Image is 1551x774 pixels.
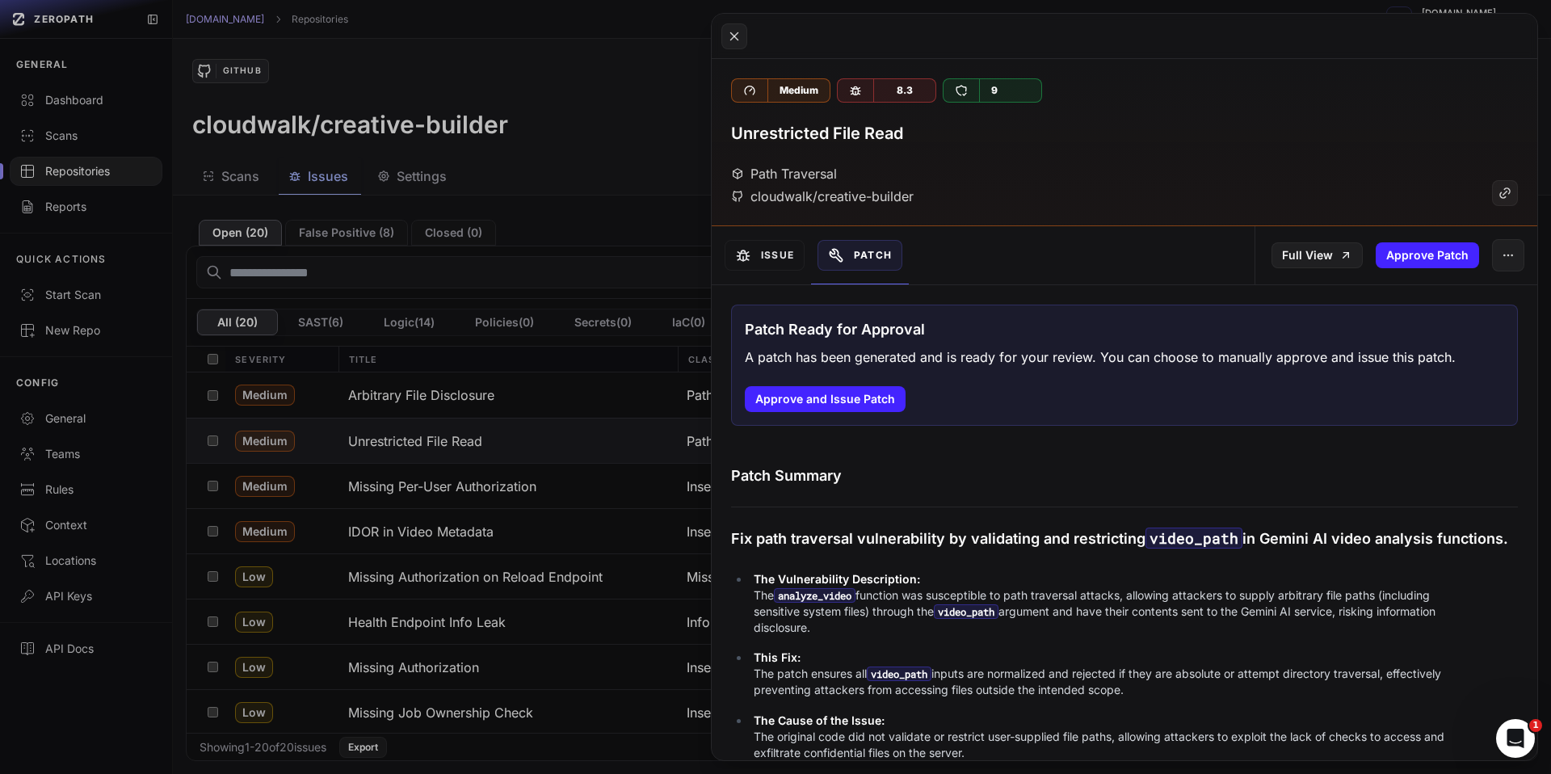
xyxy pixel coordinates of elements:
[725,240,805,271] button: Issue
[731,187,914,206] div: cloudwalk/creative-builder
[745,347,1456,367] p: A patch has been generated and is ready for your review. You can choose to manually approve and i...
[1376,242,1479,268] button: Approve Patch
[745,386,906,412] button: Approve and Issue Patch
[754,572,920,586] strong: The Vulnerability Description:
[754,650,801,664] strong: This Fix:
[818,240,902,271] button: Patch
[731,527,1518,550] p: Fix path traversal vulnerability by validating and restricting in Gemini AI video analysis functi...
[934,604,998,619] code: video_path
[731,465,1518,487] h1: Patch Summary
[1271,242,1363,268] a: Full View
[754,713,885,727] strong: The Cause of the Issue:
[754,713,1455,761] p: The original code did not validate or restrict user-supplied file paths, allowing attackers to ex...
[1145,528,1242,549] code: video_path
[745,318,925,341] h3: Patch Ready for Approval
[1529,719,1542,732] span: 1
[867,667,931,681] code: video_path
[774,588,855,603] code: analyze_video
[754,571,1455,636] p: The function was susceptible to path traversal attacks, allowing attackers to supply arbitrary fi...
[1496,719,1535,758] iframe: Intercom live chat
[754,650,1455,698] p: The patch ensures all inputs are normalized and rejected if they are absolute or attempt director...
